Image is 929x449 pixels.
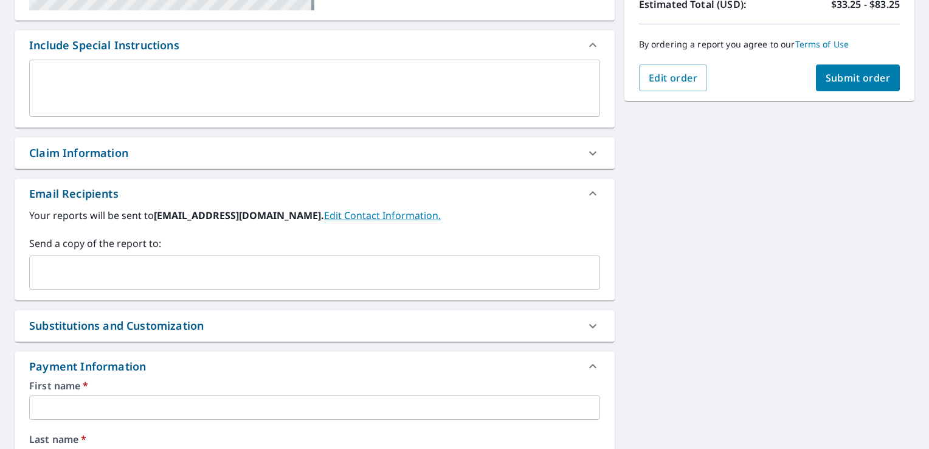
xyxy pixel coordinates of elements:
span: Edit order [649,71,698,85]
span: Submit order [826,71,891,85]
label: Your reports will be sent to [29,208,600,223]
div: Substitutions and Customization [29,318,204,334]
div: Email Recipients [29,186,119,202]
div: Email Recipients [15,179,615,208]
div: Include Special Instructions [15,30,615,60]
label: Last name [29,434,600,444]
div: Substitutions and Customization [15,310,615,341]
div: Claim Information [29,145,128,161]
p: By ordering a report you agree to our [639,39,900,50]
button: Submit order [816,64,900,91]
label: Send a copy of the report to: [29,236,600,251]
a: EditContactInfo [324,209,441,222]
div: Claim Information [15,137,615,169]
label: First name [29,381,600,391]
a: Terms of Use [795,38,849,50]
div: Payment Information [15,352,615,381]
div: Payment Information [29,358,151,375]
b: [EMAIL_ADDRESS][DOMAIN_NAME]. [154,209,324,222]
button: Edit order [639,64,708,91]
div: Include Special Instructions [29,37,179,54]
